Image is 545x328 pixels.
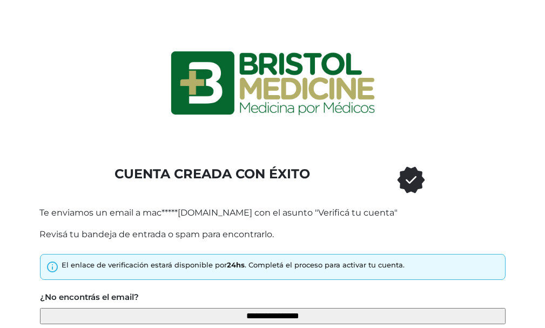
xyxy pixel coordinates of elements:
label: ¿No encontrás el email? [40,291,139,304]
p: Te enviamos un email a mac*****[DOMAIN_NAME] con el asunto "Verificá tu cuenta" [39,206,506,219]
div: El enlace de verificación estará disponible por . Completá el proceso para activar tu cuenta. [62,260,405,271]
img: logo_ingresarbristol.jpg [127,13,419,153]
h1: CUENTA CREADA CON ÉXITO [36,166,389,182]
strong: 24hs [227,260,245,269]
p: Revisá tu bandeja de entrada o spam para encontrarlo. [39,228,506,241]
